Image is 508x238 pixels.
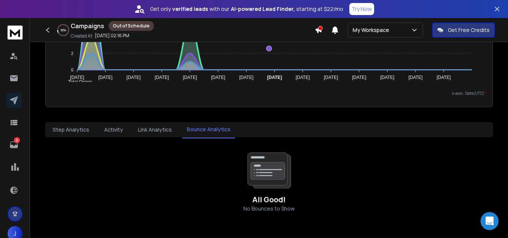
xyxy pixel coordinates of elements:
strong: AI-powered Lead Finder, [231,5,295,13]
h2: All Good! [252,194,286,205]
tspan: [DATE] [155,75,169,80]
p: x-axis : Date(UTC) [52,91,487,96]
button: Activity [100,121,127,138]
tspan: [DATE] [239,75,253,80]
tspan: [DATE] [98,75,112,80]
tspan: [DATE] [183,75,197,80]
p: Get Free Credits [448,26,490,34]
div: Open Intercom Messenger [481,212,499,230]
button: Step Analytics [48,121,94,138]
tspan: [DATE] [211,75,225,80]
a: 8 [6,137,21,152]
tspan: 0 [71,68,73,72]
tspan: [DATE] [324,75,338,80]
p: My Workspace [353,26,392,34]
p: Try Now [352,5,372,13]
h1: Campaigns [71,21,104,30]
tspan: [DATE] [352,75,366,80]
div: Out of Schedule [109,21,154,31]
tspan: [DATE] [126,75,141,80]
p: 8 [14,137,20,143]
p: [DATE] 02:16 PM [95,33,129,39]
tspan: [DATE] [408,75,423,80]
span: Total Opens [62,79,92,85]
strong: verified leads [172,5,208,13]
tspan: 2 [71,51,73,56]
p: Get only with our starting at $22/mo [150,5,343,13]
span: No Bounces to Show [243,205,295,212]
button: Try Now [349,3,374,15]
p: 92 % [61,28,66,32]
button: Link Analytics [133,121,176,138]
button: Get Free Credits [432,23,495,38]
tspan: [DATE] [70,75,84,80]
tspan: [DATE] [296,75,310,80]
tspan: [DATE] [437,75,451,80]
tspan: [DATE] [380,75,394,80]
button: Bounce Analytics [182,121,235,138]
tspan: [DATE] [267,75,282,80]
img: logo [8,26,23,39]
p: Created At: [71,33,93,39]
